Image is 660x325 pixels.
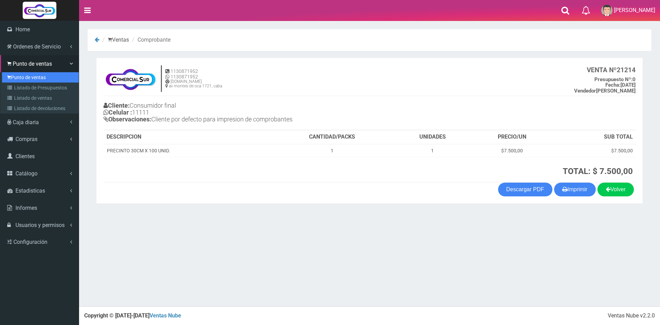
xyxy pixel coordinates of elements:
a: Listado de devoluciones [2,103,79,113]
li: Ventas [101,36,129,44]
b: Cliente: [103,102,130,109]
strong: VENTA Nº [587,66,617,74]
td: $7.500,00 [471,144,553,157]
button: Imprimir [554,183,596,196]
a: Volver [597,183,634,196]
span: Catálogo [15,170,37,177]
td: 1 [270,144,394,157]
b: [DATE] [605,82,636,88]
b: Observaciones: [103,116,151,123]
span: Punto de ventas [13,61,52,67]
h4: Consumidor final 11111 Cliente por defecto para impresion de comprobantes [103,100,370,126]
div: Ventas Nube v2.2.0 [608,312,655,320]
h6: [DOMAIN_NAME] av montes de oca 1721, caba [165,79,222,88]
a: Ventas Nube [150,312,181,319]
a: Descargar PDF [498,183,552,196]
b: Celular : [103,109,132,116]
a: Punto de ventas [2,72,79,83]
li: Comprobante [130,36,170,44]
span: Compras [15,136,37,142]
a: Listado de Presupuestos [2,83,79,93]
th: PRECIO/UN [471,130,553,144]
td: 1 [394,144,471,157]
th: DESCRIPCION [104,130,270,144]
span: Home [15,26,30,33]
span: Ordenes de Servicio [13,43,61,50]
h5: 1130871952 1130871952 [165,69,222,79]
th: SUB TOTAL [553,130,636,144]
span: Estadisticas [15,187,45,194]
span: Informes [15,205,37,211]
strong: TOTAL: $ 7.500,00 [563,166,633,176]
img: f695dc5f3a855ddc19300c990e0c55a2.jpg [103,65,157,93]
img: User Image [601,5,613,16]
td: $7.500,00 [553,144,636,157]
img: Logo grande [23,2,56,19]
span: Usuarios y permisos [15,222,65,228]
span: Clientes [15,153,35,160]
b: 21214 [587,66,636,74]
strong: Presupuesto Nº: [594,76,632,83]
strong: Copyright © [DATE]-[DATE] [84,312,181,319]
b: [PERSON_NAME] [574,88,636,94]
strong: Vendedor [574,88,596,94]
span: Configuración [13,239,47,245]
a: Listado de ventas [2,93,79,103]
th: UNIDADES [394,130,471,144]
span: Caja diaria [13,119,39,126]
th: CANTIDAD/PACKS [270,130,394,144]
strong: Fecha: [605,82,620,88]
b: 0 [594,76,636,83]
span: [PERSON_NAME] [614,7,655,13]
td: PRECINTO 30CM X 100 UNID. [104,144,270,157]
